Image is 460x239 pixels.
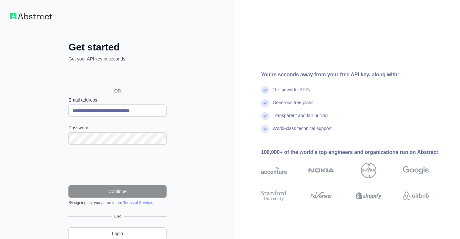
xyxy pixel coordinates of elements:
h2: Get started [68,41,167,53]
iframe: reCAPTCHA [68,152,167,178]
img: google [403,163,429,178]
div: 15+ powerful API's [273,86,310,99]
img: payoneer [308,189,334,202]
button: Continue [68,185,167,198]
iframe: Sign in with Google Button [65,69,169,83]
img: check mark [261,86,269,94]
img: check mark [261,125,269,133]
img: bayer [361,163,376,178]
div: You're seconds away from your free API key, along with: [261,71,450,79]
p: Get your API key in seconds [68,56,167,62]
img: Workflow [10,13,52,19]
div: Generous free plans [273,99,314,112]
label: Email address [68,97,167,103]
div: Transparent and fair pricing [273,112,328,125]
img: accenture [261,163,287,178]
img: check mark [261,112,269,120]
img: shopify [356,189,382,202]
img: check mark [261,99,269,107]
span: OR [112,213,124,220]
img: airbnb [403,189,429,202]
div: By signing up, you agree to our . [68,200,167,205]
a: Terms of Service [123,201,152,205]
label: Password [68,125,167,131]
img: stanford university [261,189,287,202]
div: World-class technical support [273,125,332,138]
span: OR [109,88,126,94]
img: nokia [308,163,334,178]
div: 100,000+ of the world's top engineers and organizations run on Abstract: [261,148,450,156]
